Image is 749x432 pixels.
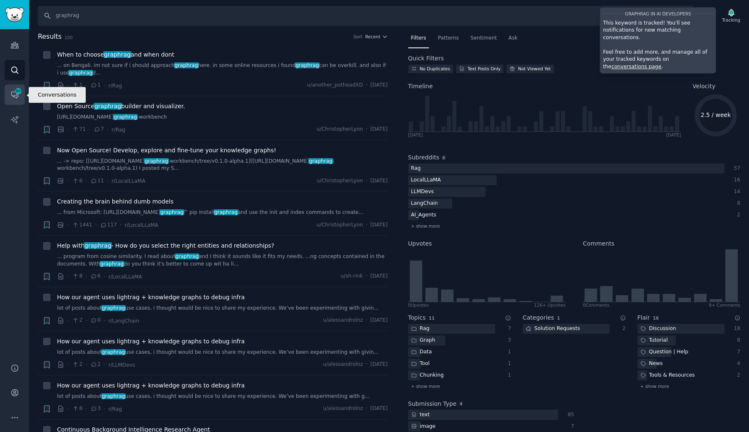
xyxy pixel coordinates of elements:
div: Tools & Resources [637,370,698,381]
span: 117 [100,221,117,229]
span: graphrag [159,209,184,215]
a: lot of posts aboutgraphraguse cases, i thought would be nice to share my experience. We’ve been e... [57,305,388,312]
span: [DATE] [370,317,387,324]
span: · [366,405,367,412]
span: 7 [94,126,104,133]
span: [DATE] [370,126,387,133]
span: r/LLMDevs [108,362,135,368]
span: 1441 [72,221,92,229]
div: Discussion [637,324,679,334]
span: r/LocalLLaMA [124,222,158,228]
span: · [85,81,87,90]
span: How our agent uses lightrag + knowledge graphs to debug infra [57,337,245,346]
span: 2 [72,361,82,368]
div: Not Viewed Yet [518,66,551,72]
div: News [637,359,666,369]
div: 126+ Upvotes [534,302,565,308]
a: lot of posts aboutgraphraguse cases, i thought would be nice to share my experience. We’ve been e... [57,393,388,400]
span: [DATE] [370,405,387,412]
div: 0 Upvote s [408,302,429,308]
a: lot of posts aboutgraphraguse cases, i thought would be nice to share my experience. We’ve been e... [57,349,388,356]
div: LocalLLaMA [408,175,444,186]
span: 2 [72,317,82,324]
div: 7 [504,325,511,333]
span: · [366,273,367,280]
div: 3 [504,337,511,344]
div: LangChain [408,199,441,209]
div: 1 [504,372,511,379]
span: · [104,272,105,281]
img: GummySearch logo [5,7,24,22]
div: 7 [567,423,574,430]
span: 89 [15,88,22,94]
span: u/alessandrolnz [323,317,363,324]
h2: Quick Filters [408,54,444,63]
a: Creating the brain behind dumb models [57,197,174,206]
div: Rag [408,164,424,174]
div: 8 [733,200,741,207]
span: u/ChristopherLyon [317,221,363,229]
div: 0 Comment s [583,302,610,308]
span: 2 [90,361,101,368]
span: · [67,176,69,185]
div: 1 [504,360,511,367]
a: ... -> repo: [[URL][DOMAIN_NAME]graphrag-workbench/tree/v0.1.0-alpha.1]([URL][DOMAIN_NAME]graphra... [57,158,388,172]
span: · [85,176,87,185]
h2: Subreddits [408,153,439,162]
div: Solution Requests [523,324,583,334]
span: Now Open Source! Develop, explore and fine-tune your knowledge graphs! [57,146,276,155]
a: [URL][DOMAIN_NAME]graphrag-workbench [57,114,388,121]
div: Chunking [408,370,447,381]
div: No Duplicates [420,66,450,72]
div: 4 [733,360,741,367]
a: ... on Bengali. im not sure if i should approachgraphraghere. in some online resources i foundgra... [57,62,388,77]
span: graphrag [99,261,124,267]
div: Rag [408,324,433,334]
div: [DATE] [408,132,423,138]
span: · [107,176,109,185]
span: graphrag [68,70,93,76]
div: 8 [733,337,741,344]
a: ... from Microsoft: [URL][DOMAIN_NAME]graphrag^ pip installgraphragand use the init and index com... [57,209,388,216]
span: 6 [72,177,82,185]
span: + show more [411,383,440,389]
a: How our agent uses lightrag + knowledge graphs to debug infra [57,381,245,390]
span: Help with - How do you select the right entities and relationships? [57,241,274,250]
span: graphrag [144,158,169,164]
span: r/Rag [112,127,125,133]
span: graphrag [101,393,126,399]
div: 18 [733,325,741,333]
span: 8 [72,273,82,280]
div: Graph [408,335,439,346]
span: Open Source builder and visualizer. [57,102,185,111]
div: 85 [567,411,574,419]
span: u/another_potheadXD [307,82,363,89]
span: · [67,272,69,281]
div: Tracking [722,17,740,23]
span: graphrag in AI Developers [625,11,691,16]
a: ... program from cosine similarity. I read aboutgraphragand I think it sounds like it fits my nee... [57,253,388,268]
span: u/alessandrolnz [323,361,363,368]
span: · [104,360,105,369]
span: [DATE] [370,82,387,89]
div: 7 [733,348,741,356]
div: Tutorial [637,335,671,346]
div: text [408,410,433,420]
div: [DATE] [666,132,681,138]
span: 0 [90,317,101,324]
span: · [67,316,69,325]
span: Patterns [438,35,459,42]
span: 1 [557,315,560,320]
span: Timeline [408,82,433,91]
span: r/Rag [108,406,122,412]
span: graphrag [101,305,126,311]
div: Tool [408,359,433,369]
span: u/ChristopherLyon [317,177,363,185]
span: · [67,360,69,369]
div: 16 [733,176,741,184]
span: · [67,125,69,134]
a: conversations page [611,64,661,70]
span: · [67,81,69,90]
